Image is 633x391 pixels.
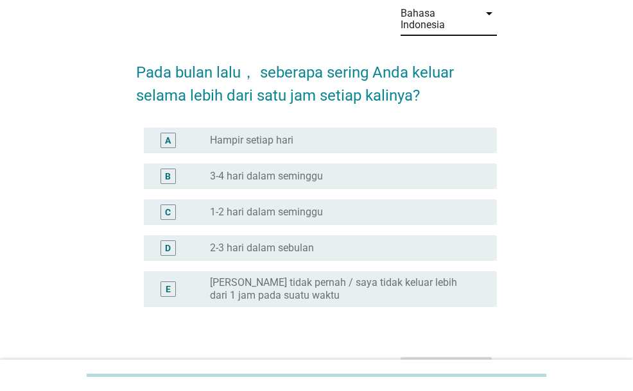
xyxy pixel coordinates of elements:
[210,276,476,302] label: [PERSON_NAME] tidak pernah / saya tidak keluar lebih dari 1 jam pada suatu waktu
[210,170,323,183] label: 3-4 hari dalam seminggu
[210,206,323,219] label: 1-2 hari dalam seminggu
[166,282,171,295] div: E
[401,8,471,31] div: Bahasa Indonesia
[165,205,171,219] div: C
[210,134,293,147] label: Hampir setiap hari
[210,242,314,254] label: 2-3 hari dalam sebulan
[165,133,171,147] div: A
[481,6,497,21] i: arrow_drop_down
[165,169,171,183] div: B
[165,241,171,254] div: D
[136,48,496,107] h2: Pada bulan lalu， seberapa sering Anda keluar selama lebih dari satu jam setiap kalinya?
